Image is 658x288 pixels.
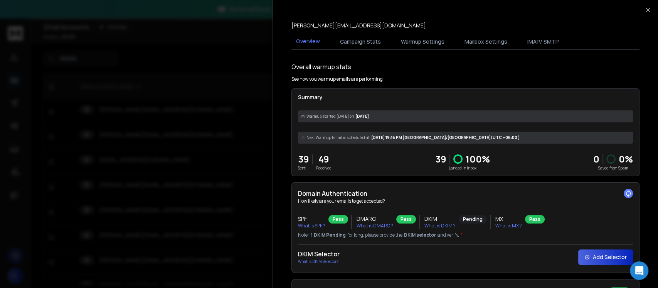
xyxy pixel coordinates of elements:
[424,215,456,223] h3: DKIM
[298,215,325,223] h3: SPF
[298,165,309,171] p: Sent
[424,223,456,229] p: What is DKIM ?
[298,223,325,229] p: What is SPF ?
[291,22,426,29] p: [PERSON_NAME][EMAIL_ADDRESS][DOMAIN_NAME]
[495,215,522,223] h3: MX
[85,46,130,51] div: Keywords by Traffic
[495,223,522,229] p: What is MX ?
[459,215,487,224] div: Pending
[291,62,351,71] h1: Overall warmup stats
[460,33,512,50] button: Mailbox Settings
[630,261,648,280] div: Open Intercom Messenger
[22,12,38,19] div: v 4.0.25
[525,215,545,224] div: Pass
[466,153,490,165] p: 100 %
[578,249,633,265] button: Add Selector
[21,45,27,51] img: tab_domain_overview_orange.svg
[298,93,633,101] p: Summary
[396,33,449,50] button: Warmup Settings
[357,223,393,229] p: What is DMARC ?
[12,20,19,26] img: website_grey.svg
[298,198,633,204] p: How likely are your emails to get accepted?
[619,153,633,165] p: 0 %
[396,215,416,224] div: Pass
[593,152,599,165] strong: 0
[314,232,346,238] span: DKIM Pending
[12,12,19,19] img: logo_orange.svg
[335,33,385,50] button: Campaign Stats
[298,232,633,238] p: Note: If for long, please provide the and verify.
[20,20,55,26] div: Domain: [URL]
[291,33,325,51] button: Overview
[357,215,393,223] h3: DMARC
[306,135,370,141] span: Next Warmup Email is scheduled at
[316,165,332,171] p: Received
[435,153,446,165] p: 39
[328,215,348,224] div: Pass
[298,259,340,264] p: What is DKIM Selector?
[435,165,490,171] p: Landed in Inbox
[593,165,633,171] p: Saved from Spam
[298,110,633,122] div: [DATE]
[306,114,354,119] span: Warmup started [DATE] on
[298,249,340,259] h2: DKIM Selector
[298,189,633,198] h2: Domain Authentication
[298,153,309,165] p: 39
[29,46,69,51] div: Domain Overview
[77,45,83,51] img: tab_keywords_by_traffic_grey.svg
[298,132,633,144] div: [DATE] 19:16 PM [GEOGRAPHIC_DATA]/[GEOGRAPHIC_DATA] (UTC +06:00 )
[404,232,436,238] span: DKIM selector
[291,76,383,82] p: See how you warmup emails are performing
[316,153,332,165] p: 49
[523,33,564,50] button: IMAP/ SMTP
